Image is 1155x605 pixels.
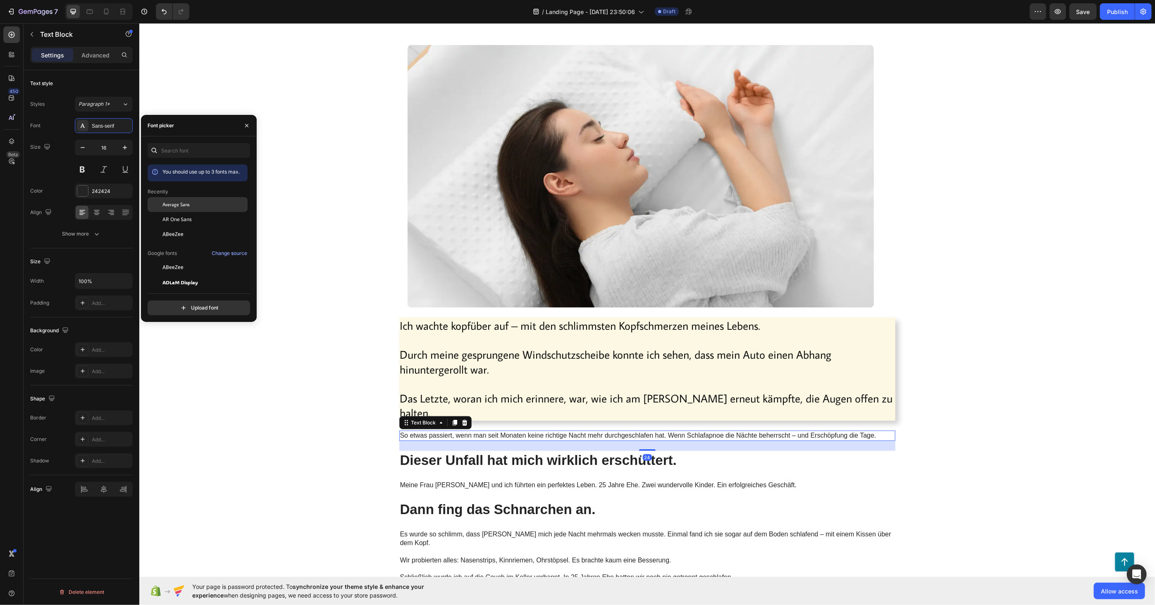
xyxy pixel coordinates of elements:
span: Paragraph 1* [79,100,110,108]
div: 450 [8,88,20,95]
div: Width [30,277,44,285]
p: 7 [54,7,58,17]
p: Meine Frau [PERSON_NAME] und ich führten ein perfektes Leben. 25 Jahre Ehe. Zwei wundervolle Kind... [261,458,755,467]
div: Add... [92,436,131,443]
div: Add... [92,414,131,422]
button: 7 [3,3,62,20]
div: Add... [92,457,131,465]
div: Styles [30,100,45,108]
p: Settings [41,51,64,60]
h2: Dieser Unfall hat mich wirklich erschüttert. [260,428,756,447]
div: Color [30,187,43,195]
div: Open Intercom Messenger [1127,565,1147,584]
div: Background [30,325,70,336]
div: Size [30,256,52,267]
div: Upload font [179,304,218,312]
button: Change source [211,248,248,258]
span: You should use up to 3 fonts max. [162,169,240,175]
button: Save [1069,3,1097,20]
div: Text style [30,80,53,87]
span: ABeeZee [162,264,184,271]
div: Add... [92,368,131,375]
input: Search font [148,143,250,158]
h2: Dann fing das Schnarchen an. [260,477,756,496]
span: Average Sans [162,201,190,208]
div: Size [30,142,52,153]
span: Your page is password protected. To when designing pages, we need access to your store password. [192,582,456,600]
p: Es wurde so schlimm, dass [PERSON_NAME] mich jede Nacht mehrmals wecken musste. Einmal fand ich s... [261,507,755,559]
span: Landing Page - [DATE] 23:50:06 [546,7,635,16]
span: Save [1076,8,1090,15]
div: Image [30,367,45,375]
div: 242424 [92,188,131,195]
span: ADLaM Display [162,279,198,286]
div: Change source [212,250,247,257]
div: Add... [92,300,131,307]
span: AR One Sans [162,216,192,223]
div: Sans-serif [92,122,131,130]
div: Add... [92,346,131,354]
div: Delete element [59,587,104,597]
div: Shadow [30,457,49,464]
div: Shape [30,393,57,405]
input: Auto [75,274,132,288]
div: Align [30,207,53,218]
button: Delete element [30,586,133,599]
iframe: Design area [139,23,1155,577]
span: ABeeZee [162,231,184,238]
p: Das Letzte, woran ich mich erinnere, war, wie ich am [PERSON_NAME] erneut kämpfte, die Augen offe... [261,353,755,397]
button: Show more [30,226,133,241]
div: Undo/Redo [156,3,189,20]
div: Border [30,414,46,422]
button: Allow access [1094,583,1145,599]
p: Text Block [40,29,110,39]
div: Align [30,484,54,495]
p: Google fonts [148,250,177,257]
div: Publish [1107,7,1128,16]
div: Text Block [270,396,298,403]
div: Beta [6,151,20,158]
div: Padding [30,299,49,307]
span: Allow access [1101,587,1138,595]
div: 24 [504,431,513,438]
p: So etwas passiert, wenn man seit Monaten keine richtige Nacht mehr durchgeschlafen hat. Wenn Schl... [261,408,755,417]
div: Color [30,346,43,353]
div: Show more [62,230,101,238]
span: synchronize your theme style & enhance your experience [192,583,424,599]
span: / [542,7,544,16]
button: Upload font [148,300,250,315]
span: Draft [663,8,675,15]
div: Corner [30,436,47,443]
div: Font picker [148,122,174,129]
button: Publish [1100,3,1135,20]
p: Recently [148,188,168,195]
p: Ich wachte kopfüber auf – mit den schlimmsten Kopfschmerzen meines Lebens. [261,295,755,310]
p: Advanced [81,51,110,60]
p: Durch meine gesprungene Windschutzscheibe konnte ich sehen, dass mein Auto einen Abhang hinunterg... [261,310,755,353]
div: Font [30,122,41,129]
button: Paragraph 1* [75,97,133,112]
